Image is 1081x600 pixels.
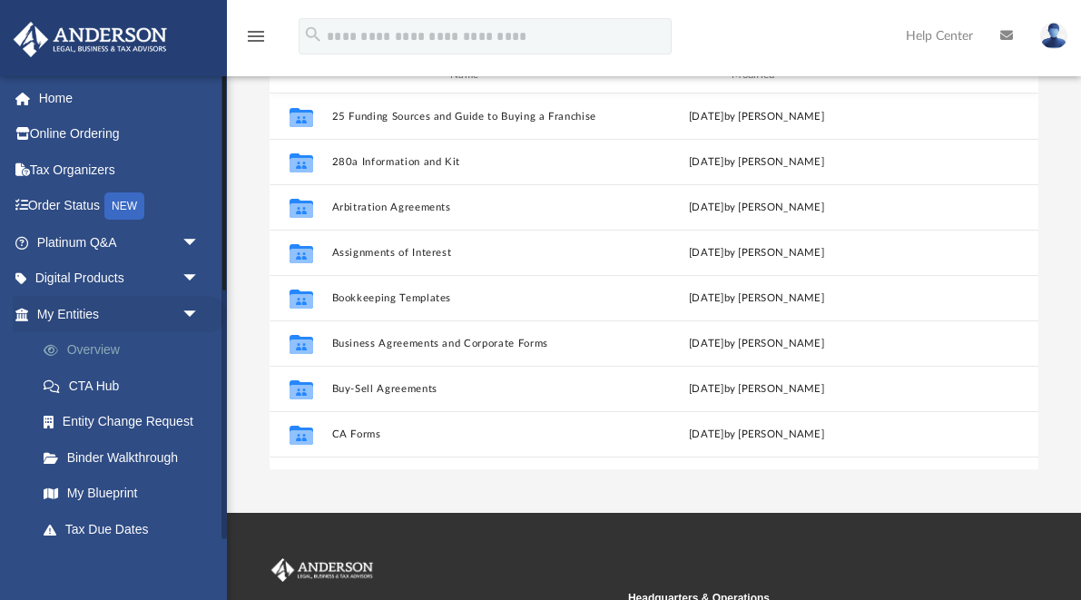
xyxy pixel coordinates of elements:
[13,296,227,332] a: My Entitiesarrow_drop_down
[332,156,610,168] button: 280a Information and Kit
[25,511,227,547] a: Tax Due Dates
[13,152,227,188] a: Tax Organizers
[617,154,895,171] div: [DATE] by [PERSON_NAME]
[617,381,895,398] div: [DATE] by [PERSON_NAME]
[617,245,895,261] div: [DATE] by [PERSON_NAME]
[13,224,227,261] a: Platinum Q&Aarrow_drop_down
[245,34,267,47] a: menu
[25,476,218,512] a: My Blueprint
[182,296,218,333] span: arrow_drop_down
[25,404,227,440] a: Entity Change Request
[332,111,610,123] button: 25 Funding Sources and Guide to Buying a Franchise
[617,427,895,443] div: [DATE] by [PERSON_NAME]
[332,428,610,440] button: CA Forms
[13,188,227,225] a: Order StatusNEW
[104,192,144,220] div: NEW
[617,200,895,216] div: [DATE] by [PERSON_NAME]
[25,439,227,476] a: Binder Walkthrough
[617,109,895,125] div: [DATE] by [PERSON_NAME]
[182,261,218,298] span: arrow_drop_down
[182,224,218,261] span: arrow_drop_down
[332,292,610,304] button: Bookkeeping Templates
[245,25,267,47] i: menu
[332,202,610,213] button: Arbitration Agreements
[13,116,227,152] a: Online Ordering
[1040,23,1067,49] img: User Pic
[13,80,227,116] a: Home
[617,336,895,352] div: [DATE] by [PERSON_NAME]
[25,368,227,404] a: CTA Hub
[8,22,172,57] img: Anderson Advisors Platinum Portal
[13,261,227,297] a: Digital Productsarrow_drop_down
[332,247,610,259] button: Assignments of Interest
[25,332,227,369] a: Overview
[303,25,323,44] i: search
[268,558,377,582] img: Anderson Advisors Platinum Portal
[332,383,610,395] button: Buy-Sell Agreements
[617,290,895,307] div: [DATE] by [PERSON_NAME]
[270,93,1038,470] div: grid
[332,338,610,349] button: Business Agreements and Corporate Forms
